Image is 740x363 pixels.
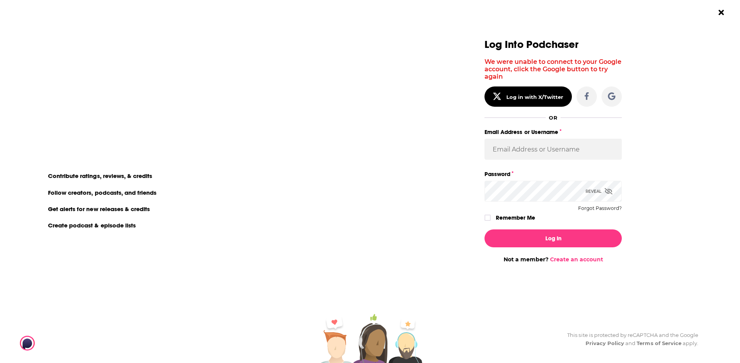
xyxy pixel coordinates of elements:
label: Remember Me [496,213,535,223]
a: create an account [81,41,158,52]
span: We were unable to connect to your Google account, click the Google button to try again [484,58,621,80]
img: Podchaser - Follow, Share and Rate Podcasts [20,336,95,351]
label: Email Address or Username [484,127,622,137]
button: Log In [484,229,622,247]
button: Log in with X/Twitter [484,86,572,107]
button: Forgot Password? [578,206,622,211]
button: Close Button [714,5,729,20]
div: Log in with X/Twitter [506,94,564,100]
li: Follow creators, podcasts, and friends [43,187,162,197]
li: Create podcast & episode lists [43,220,141,230]
a: Privacy Policy [586,340,625,346]
input: Email Address or Username [484,139,622,160]
a: Terms of Service [637,340,681,346]
label: Password [484,169,622,179]
li: Contribute ratings, reviews, & credits [43,171,158,181]
div: OR [549,115,557,121]
li: On Podchaser you can: [43,157,199,164]
h3: Log Into Podchaser [484,39,622,50]
a: Create an account [550,256,603,263]
li: Get alerts for new releases & credits [43,204,155,214]
div: This site is protected by reCAPTCHA and the Google and apply. [561,331,698,347]
div: Not a member? [484,256,622,263]
div: Reveal [586,181,612,202]
a: Podchaser - Follow, Share and Rate Podcasts [20,336,89,351]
